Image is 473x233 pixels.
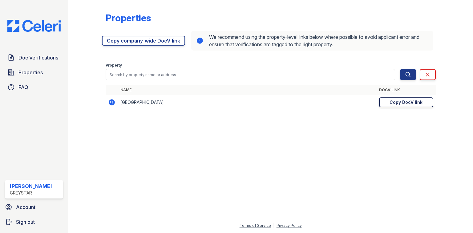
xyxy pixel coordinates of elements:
div: Properties [106,12,151,23]
a: Properties [5,66,63,79]
th: Name [118,85,377,95]
div: [PERSON_NAME] [10,182,52,190]
a: Doc Verifications [5,51,63,64]
a: Copy DocV link [379,97,433,107]
div: | [273,223,274,228]
span: Sign out [16,218,35,226]
input: Search by property name or address [106,69,395,80]
a: Sign out [2,216,66,228]
th: DocV Link [377,85,436,95]
div: Copy DocV link [390,99,422,105]
td: [GEOGRAPHIC_DATA] [118,95,377,110]
a: Terms of Service [240,223,271,228]
span: Account [16,203,35,211]
a: FAQ [5,81,63,93]
img: CE_Logo_Blue-a8612792a0a2168367f1c8372b55b34899dd931a85d93a1a3d3e32e68fde9ad4.png [2,20,66,32]
a: Privacy Policy [277,223,302,228]
div: We recommend using the property-level links below where possible to avoid applicant error and ens... [191,31,433,51]
a: Account [2,201,66,213]
span: Properties [18,69,43,76]
a: Copy company-wide DocV link [102,36,185,46]
div: Greystar [10,190,52,196]
span: Doc Verifications [18,54,58,61]
span: FAQ [18,84,28,91]
label: Property [106,63,122,68]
